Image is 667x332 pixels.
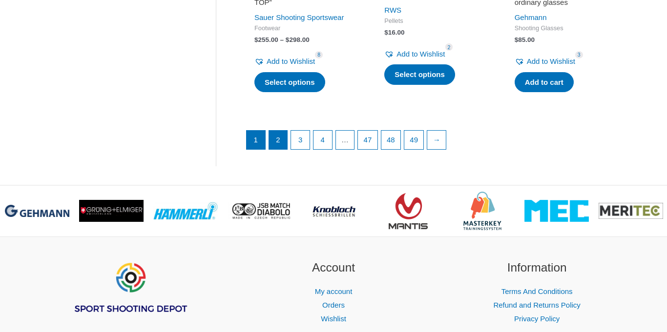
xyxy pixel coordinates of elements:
[493,301,580,309] a: Refund and Returns Policy
[381,131,400,149] a: Page 48
[322,301,345,309] a: Orders
[515,13,547,21] a: Gehmann
[254,36,278,43] bdi: 255.00
[254,13,344,21] a: Sauer Shooting Sportswear
[515,36,535,43] bdi: 85.00
[384,64,455,85] a: Select options for “RWS Meisterkugeln”
[427,131,446,149] a: →
[404,131,423,149] a: Page 49
[291,131,310,149] a: Page 3
[445,43,453,51] span: 2
[313,131,332,149] a: Page 4
[501,287,573,295] a: Terms And Conditions
[447,259,626,277] h2: Information
[384,47,445,61] a: Add to Wishlist
[396,50,445,58] span: Add to Wishlist
[254,55,315,68] a: Add to Wishlist
[247,131,265,149] span: Page 1
[384,29,388,36] span: $
[269,131,288,149] a: Page 2
[336,131,354,149] span: …
[254,36,258,43] span: $
[447,285,626,326] nav: Information
[286,36,290,43] span: $
[286,36,310,43] bdi: 298.00
[321,314,346,323] a: Wishlist
[246,130,626,155] nav: Product Pagination
[515,55,575,68] a: Add to Wishlist
[244,259,423,326] aside: Footer Widget 2
[384,29,404,36] bdi: 16.00
[384,6,401,14] a: RWS
[315,287,353,295] a: My account
[575,51,583,59] span: 3
[358,131,377,149] a: Page 47
[244,285,423,326] nav: Account
[244,259,423,277] h2: Account
[515,24,617,33] span: Shooting Glasses
[527,57,575,65] span: Add to Wishlist
[315,51,323,59] span: 8
[254,72,325,93] a: Select options for “SAUER Pistol Shoes "EASY TOP"”
[447,259,626,326] aside: Footer Widget 3
[267,57,315,65] span: Add to Wishlist
[280,36,284,43] span: –
[254,24,357,33] span: Footwear
[384,17,487,25] span: Pellets
[514,314,560,323] a: Privacy Policy
[515,72,574,93] a: Add to cart: “Gehmann Clip-On Iris for ordinary glasses”
[515,36,519,43] span: $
